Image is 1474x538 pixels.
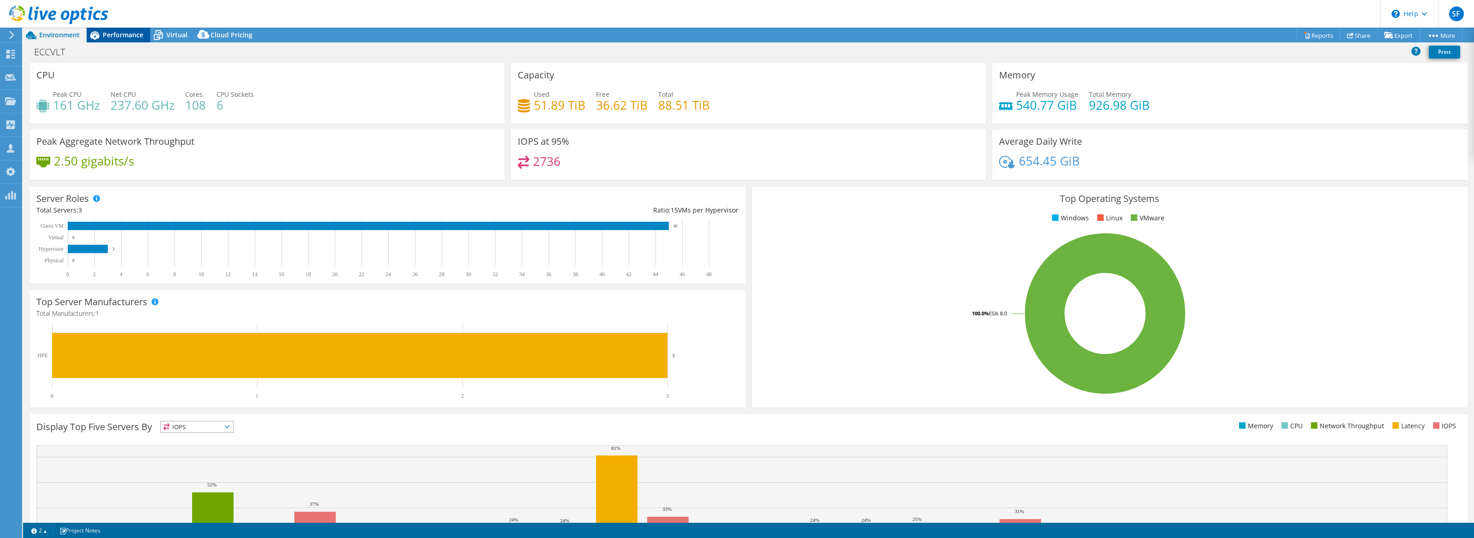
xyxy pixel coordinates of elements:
span: CPU Sockets [216,90,254,99]
h4: 6 [216,100,254,110]
h1: ECCVLT [30,47,79,57]
text: 26 [412,271,418,278]
h3: Capacity [518,70,554,80]
text: 31% [1015,508,1024,514]
span: Performance [103,30,143,39]
text: 0 [66,271,69,278]
text: 46 [679,271,685,278]
text: Hypervisor [39,246,64,252]
h4: 161 GHz [53,100,100,110]
text: 40 [599,271,605,278]
span: 1 [95,309,99,318]
text: Physical [45,257,64,264]
span: Total [658,90,673,99]
text: 24% [509,517,518,522]
li: Linux [1095,213,1123,223]
svg: \n [1392,10,1400,18]
text: 37% [310,501,319,507]
text: 4 [120,271,123,278]
text: 44 [653,271,658,278]
text: 16 [279,271,284,278]
div: Total Servers: [36,205,387,215]
text: 45 [673,224,678,228]
text: 22 [359,271,364,278]
span: Total Memory [1089,90,1131,99]
text: 3 [112,247,115,251]
h4: 2.50 gigabits/s [54,156,134,166]
text: 32 [492,271,498,278]
text: Virtual [48,234,64,241]
h3: Top Server Manufacturers [36,297,147,307]
text: 33% [662,506,672,512]
text: 3 [666,393,669,399]
h3: Peak Aggregate Network Throughput [36,136,194,147]
text: 38 [573,271,578,278]
span: SF [1449,6,1464,21]
text: 42 [626,271,632,278]
a: Reports [1296,28,1340,42]
h4: 36.62 TiB [596,100,648,110]
text: 10 [199,271,204,278]
text: 24 [386,271,391,278]
a: Share [1340,28,1378,42]
span: Net CPU [111,90,136,99]
text: 0 [72,235,75,240]
text: 24% [810,517,819,523]
a: More [1420,28,1462,42]
span: Environment [39,30,80,39]
text: 30 [466,271,471,278]
text: 34 [519,271,525,278]
text: HPE [37,352,48,359]
h3: IOPS at 95% [518,136,569,147]
text: 24% [560,518,569,523]
text: 8 [173,271,176,278]
span: Used [534,90,550,99]
text: Guest VM [41,223,64,229]
text: 52% [207,482,216,487]
text: 1 [256,393,258,399]
span: 3 [78,206,82,214]
text: 36 [546,271,551,278]
text: 28 [439,271,445,278]
text: 2 [461,393,464,399]
h4: 540.77 GiB [1016,100,1078,110]
li: CPU [1279,421,1303,431]
text: 24% [861,517,871,523]
li: Network Throughput [1309,421,1384,431]
a: 2 [25,525,53,536]
text: 0 [51,393,53,399]
h4: 237.60 GHz [111,100,175,110]
h3: Top Operating Systems [759,194,1461,204]
h4: 926.98 GiB [1089,100,1150,110]
a: Export [1377,28,1420,42]
tspan: 100.0% [972,310,989,317]
tspan: ESXi 8.0 [989,310,1007,317]
a: Print [1429,46,1460,59]
h3: Average Daily Write [999,136,1082,147]
span: Virtual [166,30,187,39]
li: Memory [1237,421,1273,431]
h4: 654.45 GiB [1019,156,1080,166]
span: Cores [185,90,203,99]
h4: 88.51 TiB [658,100,710,110]
text: 3 [672,353,675,358]
text: 81% [611,445,620,451]
text: 18 [305,271,311,278]
div: Ratio: VMs per Hypervisor [387,205,738,215]
span: Peak Memory Usage [1016,90,1078,99]
text: 6 [146,271,149,278]
text: 20% [105,522,114,527]
li: Windows [1050,213,1089,223]
span: Peak CPU [53,90,82,99]
h3: Memory [999,70,1035,80]
text: 14 [252,271,257,278]
text: 25% [912,516,922,522]
h4: 108 [185,100,206,110]
a: Project Notes [53,525,107,536]
h3: CPU [36,70,55,80]
text: 2 [93,271,96,278]
span: Cloud Pricing [211,30,252,39]
span: Free [596,90,609,99]
li: Latency [1390,421,1425,431]
h3: Server Roles [36,194,89,204]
